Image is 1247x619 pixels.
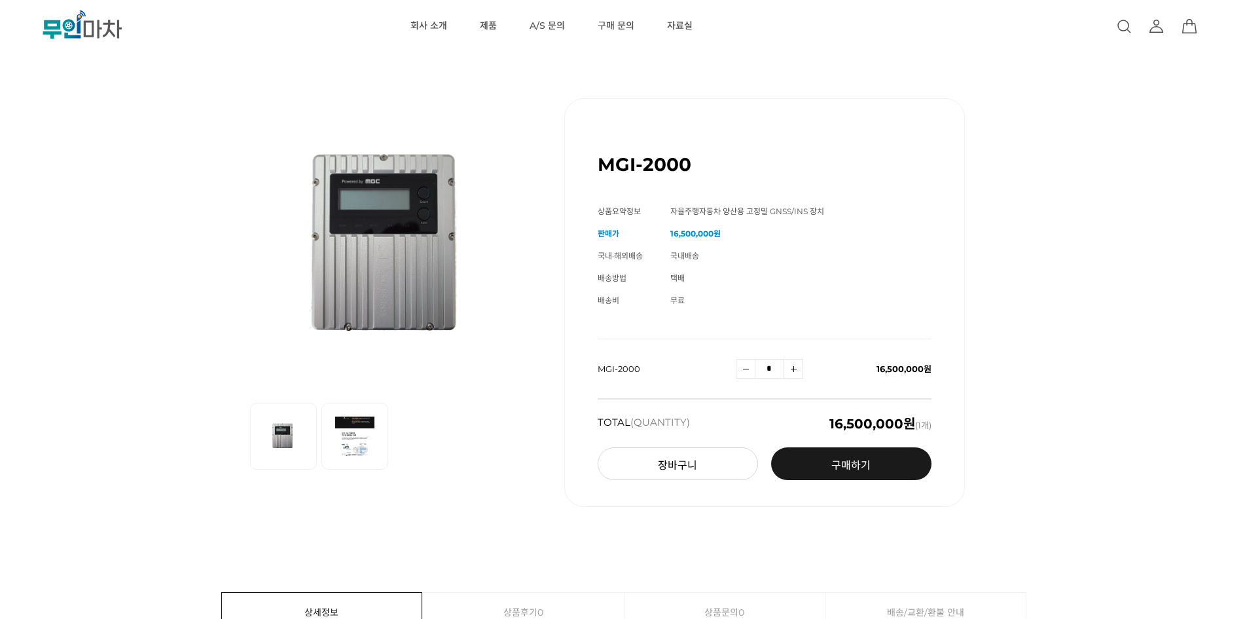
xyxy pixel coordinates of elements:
strong: 16,500,000원 [670,229,721,238]
span: 16,500,000원 [877,364,931,374]
em: 16,500,000원 [829,416,915,432]
button: 장바구니 [598,447,758,480]
span: 국내·해외배송 [598,251,643,261]
span: 구매하기 [831,459,871,472]
span: 국내배송 [670,251,699,261]
span: 상품요약정보 [598,206,641,216]
span: 판매가 [598,229,619,238]
span: 배송방법 [598,273,626,283]
a: 수량감소 [736,359,755,379]
strong: TOTAL [598,417,690,430]
td: MGI-2000 [598,339,736,399]
span: (1개) [829,417,931,430]
img: MGI-2000 [250,98,532,386]
a: 수량증가 [784,359,803,379]
span: (QUANTITY) [630,416,690,428]
span: 택배 [670,273,685,283]
span: 무료 [670,295,685,305]
h1: MGI-2000 [598,153,691,176]
a: 구매하기 [771,447,931,480]
span: 자율주행자동차 양산용 고정밀 GNSS/INS 장치 [670,206,824,216]
span: 배송비 [598,295,619,305]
